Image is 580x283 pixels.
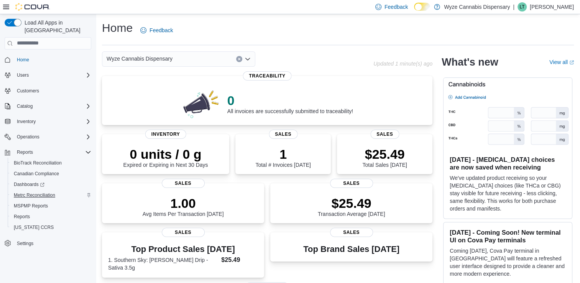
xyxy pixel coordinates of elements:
p: 0 [227,93,353,108]
span: Washington CCRS [11,223,91,232]
div: All invoices are successfully submitted to traceability! [227,93,353,114]
div: Total # Invoices [DATE] [255,146,311,168]
span: Reports [14,214,30,220]
span: Sales [162,228,205,237]
button: Inventory [2,116,94,127]
p: 1.00 [143,196,224,211]
span: Users [14,71,91,80]
span: Inventory [14,117,91,126]
span: Catalog [14,102,91,111]
a: Canadian Compliance [11,169,62,178]
p: 0 units / 0 g [123,146,208,162]
button: Reports [14,148,36,157]
span: Canadian Compliance [11,169,91,178]
span: Feedback [384,3,408,11]
button: Customers [2,85,94,96]
span: Sales [162,179,205,188]
span: Customers [14,86,91,95]
div: Total Sales [DATE] [362,146,407,168]
p: 1 [255,146,311,162]
button: Reports [8,211,94,222]
a: Metrc Reconciliation [11,191,58,200]
button: Settings [2,237,94,248]
span: Settings [14,238,91,248]
span: Operations [14,132,91,141]
span: Users [17,72,29,78]
h3: [DATE] - Coming Soon! New terminal UI on Cova Pay terminals [450,229,566,244]
a: Settings [14,239,36,248]
button: MSPMP Reports [8,201,94,211]
div: Expired or Expiring in Next 30 Days [123,146,208,168]
span: Inventory [17,118,36,125]
div: Transaction Average [DATE] [318,196,385,217]
h3: [DATE] - [MEDICAL_DATA] choices are now saved when receiving [450,156,566,171]
button: Inventory [14,117,39,126]
button: [US_STATE] CCRS [8,222,94,233]
button: Operations [2,132,94,142]
a: View allExternal link [549,59,574,65]
button: Home [2,54,94,65]
span: Sales [370,130,399,139]
a: Home [14,55,32,64]
a: MSPMP Reports [11,201,51,211]
span: Wyze Cannabis Dispensary [107,54,173,63]
span: Feedback [150,26,173,34]
span: Sales [330,228,373,237]
span: Inventory [145,130,186,139]
span: BioTrack Reconciliation [11,158,91,168]
button: Catalog [14,102,36,111]
span: MSPMP Reports [11,201,91,211]
nav: Complex example [5,51,91,269]
a: Dashboards [11,180,48,189]
button: Clear input [236,56,242,62]
h3: Top Product Sales [DATE] [108,245,258,254]
button: Users [2,70,94,81]
span: Load All Apps in [GEOGRAPHIC_DATA] [21,19,91,34]
span: Reports [17,149,33,155]
span: Reports [11,212,91,221]
button: Open list of options [245,56,251,62]
button: Users [14,71,32,80]
span: Home [14,55,91,64]
p: Coming [DATE], Cova Pay terminal in [GEOGRAPHIC_DATA] will feature a refreshed user interface des... [450,247,566,278]
span: LT [519,2,524,12]
div: Avg Items Per Transaction [DATE] [143,196,224,217]
span: Traceability [243,71,292,81]
img: Cova [15,3,50,11]
span: Customers [17,88,39,94]
p: Updated 1 minute(s) ago [373,61,432,67]
span: Sales [269,130,297,139]
button: Catalog [2,101,94,112]
span: Operations [17,134,39,140]
button: Canadian Compliance [8,168,94,179]
dt: 1. Southern Sky: [PERSON_NAME] Drip - Sativa 3.5g [108,256,218,271]
button: Reports [2,147,94,158]
input: Dark Mode [414,3,430,11]
img: 0 [181,88,221,119]
a: Reports [11,212,33,221]
button: Metrc Reconciliation [8,190,94,201]
span: Dashboards [14,181,44,188]
div: Lucas Todd [518,2,527,12]
span: [US_STATE] CCRS [14,224,54,230]
p: [PERSON_NAME] [530,2,574,12]
span: BioTrack Reconciliation [14,160,62,166]
button: BioTrack Reconciliation [8,158,94,168]
span: Metrc Reconciliation [11,191,91,200]
a: [US_STATE] CCRS [11,223,57,232]
a: BioTrack Reconciliation [11,158,65,168]
p: $25.49 [318,196,385,211]
p: We've updated product receiving so your [MEDICAL_DATA] choices (like THCa or CBG) stay visible fo... [450,174,566,212]
h1: Home [102,20,133,36]
p: Wyze Cannabis Dispensary [444,2,510,12]
h2: What's new [442,56,498,68]
a: Customers [14,86,42,95]
span: Reports [14,148,91,157]
span: Dashboards [11,180,91,189]
p: $25.49 [362,146,407,162]
span: Canadian Compliance [14,171,59,177]
a: Feedback [137,23,176,38]
a: Dashboards [8,179,94,190]
h3: Top Brand Sales [DATE] [303,245,399,254]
